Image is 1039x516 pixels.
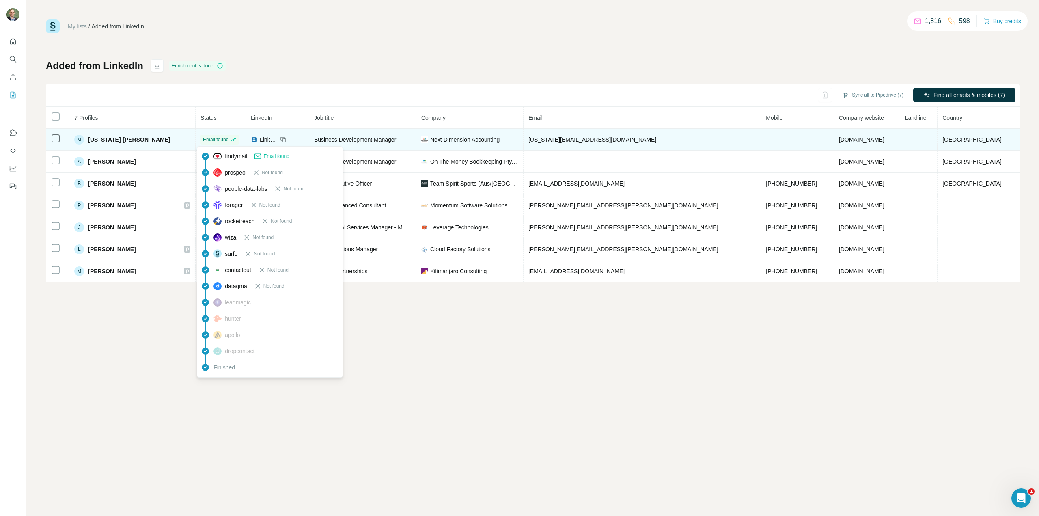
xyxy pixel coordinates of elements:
[88,245,136,253] span: [PERSON_NAME]
[254,250,275,257] span: Not found
[6,143,19,158] button: Use Surfe API
[267,266,289,274] span: Not found
[88,267,136,275] span: [PERSON_NAME]
[251,136,257,143] img: LinkedIn logo
[225,266,251,274] span: contactout
[225,347,254,355] span: dropcontact
[421,180,428,187] img: company-logo
[528,180,625,187] span: [EMAIL_ADDRESS][DOMAIN_NAME]
[421,246,428,253] img: company-logo
[213,363,235,371] span: Finished
[213,233,222,242] img: provider wiza logo
[263,283,285,290] span: Not found
[528,136,656,143] span: [US_STATE][EMAIL_ADDRESS][DOMAIN_NAME]
[528,268,625,274] span: [EMAIL_ADDRESS][DOMAIN_NAME]
[905,114,927,121] span: Landline
[430,245,491,253] span: Cloud Factory Solutions
[314,114,334,121] span: Job title
[6,179,19,194] button: Feedback
[766,224,817,231] span: [PHONE_NUMBER]
[213,331,222,339] img: provider apollo logo
[839,114,884,121] span: Company website
[74,157,84,166] div: A
[92,22,144,30] div: Added from LinkedIn
[314,202,386,209] span: MYOB Advanced Consultant
[959,16,970,26] p: 598
[528,224,718,231] span: [PERSON_NAME][EMAIL_ADDRESS][PERSON_NAME][DOMAIN_NAME]
[213,249,222,257] img: provider surfe logo
[942,114,962,121] span: Country
[925,16,941,26] p: 1,816
[314,246,378,253] span: Client Relations Manager
[528,202,718,209] span: [PERSON_NAME][EMAIL_ADDRESS][PERSON_NAME][DOMAIN_NAME]
[839,180,884,187] span: [DOMAIN_NAME]
[430,201,508,209] span: Momentum Software Solutions
[766,202,817,209] span: [PHONE_NUMBER]
[88,223,136,231] span: [PERSON_NAME]
[169,61,226,71] div: Enrichment is done
[225,282,247,290] span: datagma
[836,89,909,101] button: Sync all to Pipedrive (7)
[1011,488,1031,508] iframe: Intercom live chat
[88,158,136,166] span: [PERSON_NAME]
[88,179,136,188] span: [PERSON_NAME]
[314,224,442,231] span: Professional Services Manager - MYOB Acumatica
[983,15,1021,27] button: Buy credits
[213,268,222,272] img: provider contactout logo
[225,152,247,160] span: findymail
[225,315,241,323] span: hunter
[271,218,292,225] span: Not found
[1028,488,1035,495] span: 1
[6,34,19,49] button: Quick start
[421,136,428,143] img: company-logo
[252,234,274,241] span: Not found
[314,158,396,165] span: Business Development Manager
[421,224,428,231] img: company-logo
[263,153,289,160] span: Email found
[430,158,518,166] span: On The Money Bookkeeping Pty. Ltd. – Xero Experts & Bookkeeping Specialists
[213,298,222,307] img: provider leadmagic logo
[251,114,272,121] span: LinkedIn
[46,19,60,33] img: Surfe Logo
[6,70,19,84] button: Enrich CSV
[225,201,243,209] span: forager
[262,169,283,176] span: Not found
[88,22,90,30] li: /
[225,298,251,307] span: leadmagic
[6,88,19,102] button: My lists
[46,59,143,72] h1: Added from LinkedIn
[259,201,280,209] span: Not found
[213,152,222,160] img: provider findymail logo
[225,168,246,177] span: prospeo
[421,158,428,165] img: company-logo
[6,52,19,67] button: Search
[213,185,222,192] img: provider people-data-labs logo
[213,201,222,209] img: provider forager logo
[942,136,1002,143] span: [GEOGRAPHIC_DATA]
[213,217,222,225] img: provider rocketreach logo
[430,223,489,231] span: Leverage Technologies
[766,268,817,274] span: [PHONE_NUMBER]
[225,233,236,242] span: wiza
[225,250,237,258] span: surfe
[213,282,222,290] img: provider datagma logo
[213,315,222,322] img: provider hunter logo
[200,114,217,121] span: Status
[913,88,1015,102] button: Find all emails & mobiles (7)
[430,136,500,144] span: Next Dimension Accounting
[6,161,19,176] button: Dashboard
[74,222,84,232] div: J
[74,114,98,121] span: 7 Profiles
[942,180,1002,187] span: [GEOGRAPHIC_DATA]
[942,158,1002,165] span: [GEOGRAPHIC_DATA]
[88,136,170,144] span: [US_STATE]-[PERSON_NAME]
[528,114,543,121] span: Email
[421,268,428,274] img: company-logo
[88,201,136,209] span: [PERSON_NAME]
[225,217,254,225] span: rocketreach
[839,202,884,209] span: [DOMAIN_NAME]
[213,168,222,177] img: provider prospeo logo
[314,136,396,143] span: Business Development Manager
[6,125,19,140] button: Use Surfe on LinkedIn
[839,136,884,143] span: [DOMAIN_NAME]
